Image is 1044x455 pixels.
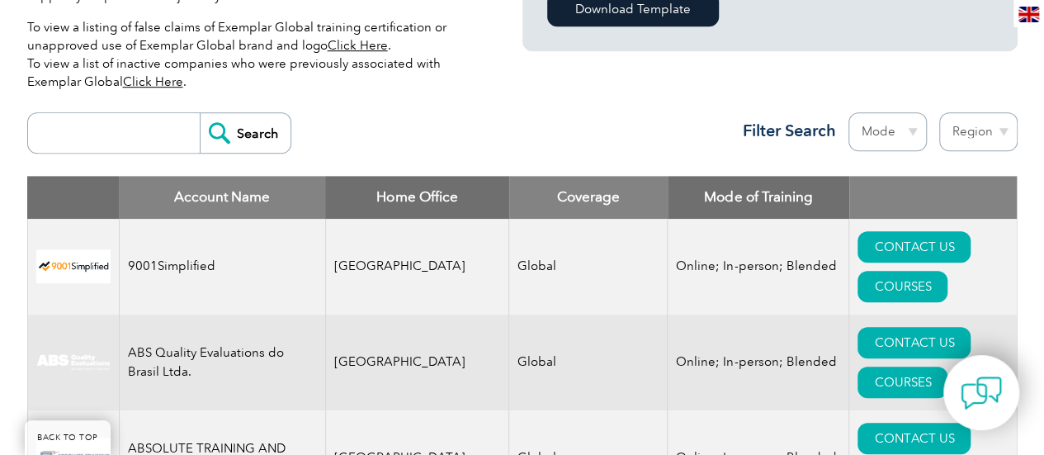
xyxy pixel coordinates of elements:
th: Home Office: activate to sort column ascending [325,176,509,219]
th: Account Name: activate to sort column descending [119,176,325,219]
td: [GEOGRAPHIC_DATA] [325,315,509,410]
input: Search [200,113,291,153]
a: BACK TO TOP [25,420,111,455]
td: Online; In-person; Blended [668,219,849,315]
p: To view a listing of false claims of Exemplar Global training certification or unapproved use of ... [27,18,473,91]
a: Click Here [328,38,388,53]
td: [GEOGRAPHIC_DATA] [325,219,509,315]
img: 37c9c059-616f-eb11-a812-002248153038-logo.png [36,249,111,283]
td: Global [509,219,668,315]
td: 9001Simplified [119,219,325,315]
h3: Filter Search [733,121,836,141]
a: COURSES [857,271,947,302]
a: CONTACT US [857,423,971,454]
a: CONTACT US [857,327,971,358]
img: c92924ac-d9bc-ea11-a814-000d3a79823d-logo.jpg [36,353,111,372]
a: Click Here [123,74,183,89]
td: ABS Quality Evaluations do Brasil Ltda. [119,315,325,410]
td: Online; In-person; Blended [668,315,849,410]
th: : activate to sort column ascending [849,176,1017,219]
img: contact-chat.png [961,372,1002,414]
a: COURSES [857,367,947,398]
th: Coverage: activate to sort column ascending [509,176,668,219]
a: CONTACT US [857,231,971,263]
td: Global [509,315,668,410]
img: en [1018,7,1039,22]
th: Mode of Training: activate to sort column ascending [668,176,849,219]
